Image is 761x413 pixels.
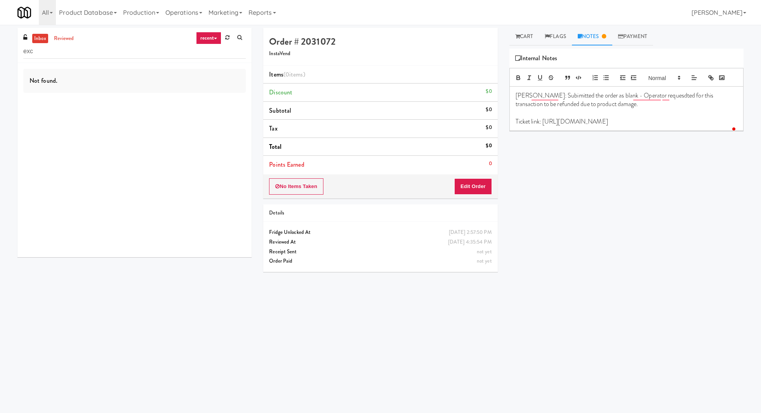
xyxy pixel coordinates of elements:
[612,28,653,45] a: Payment
[510,87,743,131] div: To enrich screen reader interactions, please activate Accessibility in Grammarly extension settings
[449,228,492,237] div: [DATE] 2:57:50 PM
[269,142,281,151] span: Total
[486,141,492,151] div: $0
[454,178,492,195] button: Edit Order
[269,247,492,257] div: Receipt Sent
[283,70,305,79] span: (0 )
[269,178,323,195] button: No Items Taken
[269,256,492,266] div: Order Paid
[486,105,492,115] div: $0
[52,34,76,44] a: reviewed
[269,51,492,57] h5: InstaVend
[269,70,305,79] span: Items
[477,248,492,255] span: not yet
[30,76,57,85] span: Not found.
[572,28,612,45] a: Notes
[489,159,492,169] div: 0
[539,28,572,45] a: Flags
[509,28,539,45] a: Cart
[17,6,31,19] img: Micromart
[269,237,492,247] div: Reviewed At
[269,228,492,237] div: Fridge Unlocked At
[269,160,304,169] span: Points Earned
[477,257,492,265] span: not yet
[269,106,291,115] span: Subtotal
[269,88,292,97] span: Discount
[516,91,737,109] p: [PERSON_NAME]: Subimitted the order as blank - Operator requesdted for this transaction to be ref...
[196,32,222,44] a: recent
[32,34,48,44] a: inbox
[486,123,492,132] div: $0
[23,44,246,59] input: Search vision orders
[486,87,492,96] div: $0
[515,52,558,64] span: Internal Notes
[289,70,303,79] ng-pluralize: items
[448,237,492,247] div: [DATE] 4:35:54 PM
[269,37,492,47] h4: Order # 2031072
[516,117,737,126] p: Ticket link: [URL][DOMAIN_NAME]
[269,124,277,133] span: Tax
[269,208,492,218] div: Details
